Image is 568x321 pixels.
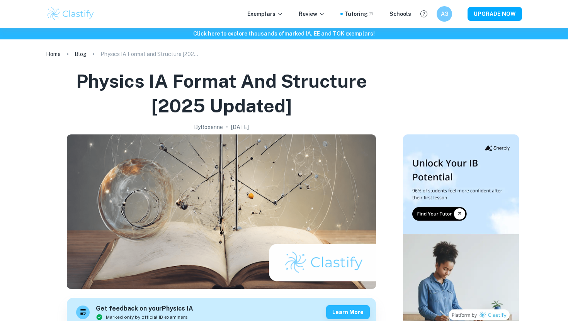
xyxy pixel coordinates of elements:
p: Physics IA Format and Structure [2025 updated] [100,50,201,58]
button: A3 [437,6,452,22]
a: Tutoring [344,10,374,18]
button: Help and Feedback [417,7,430,20]
p: Exemplars [247,10,283,18]
h1: Physics IA Format and Structure [2025 updated] [49,69,394,118]
a: Schools [389,10,411,18]
img: Clastify logo [46,6,95,22]
a: Home [46,49,61,59]
button: Learn more [326,305,370,319]
p: • [226,123,228,131]
h2: By Roxanne [194,123,223,131]
h6: Get feedback on your Physics IA [96,304,193,314]
h6: A3 [440,10,449,18]
h2: [DATE] [231,123,249,131]
button: UPGRADE NOW [468,7,522,21]
p: Review [299,10,325,18]
span: Marked only by official IB examiners [106,314,188,321]
img: Physics IA Format and Structure [2025 updated] cover image [67,134,376,289]
h6: Click here to explore thousands of marked IA, EE and TOK exemplars ! [2,29,566,38]
a: Blog [75,49,87,59]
